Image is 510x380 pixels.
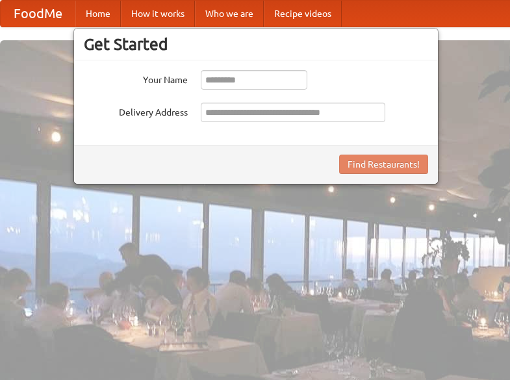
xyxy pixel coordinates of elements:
[75,1,121,27] a: Home
[84,103,188,119] label: Delivery Address
[84,34,428,54] h3: Get Started
[195,1,264,27] a: Who we are
[339,155,428,174] button: Find Restaurants!
[84,70,188,86] label: Your Name
[264,1,342,27] a: Recipe videos
[121,1,195,27] a: How it works
[1,1,75,27] a: FoodMe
